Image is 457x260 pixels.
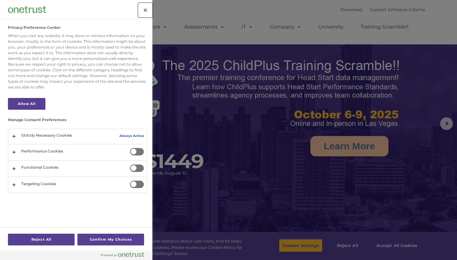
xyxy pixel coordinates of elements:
[8,3,46,16] div: Company Logo
[8,98,45,110] button: Allow All
[77,234,144,245] button: Confirm My Choices
[8,234,75,245] button: Reject All
[8,33,147,90] div: When you visit any website, it may store or retrieve information on your browser, mostly in the f...
[8,118,147,125] h3: Manage Consent Preferences
[138,3,152,17] button: Close
[101,252,149,260] a: Powered by OneTrust Opens in a new Tab
[101,252,144,257] img: Powered by OneTrust Opens in a new Tab
[88,42,108,47] span: Last name
[88,68,115,73] span: Phone number
[8,6,46,13] img: Company Logo
[8,25,61,30] h2: Privacy Preference Center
